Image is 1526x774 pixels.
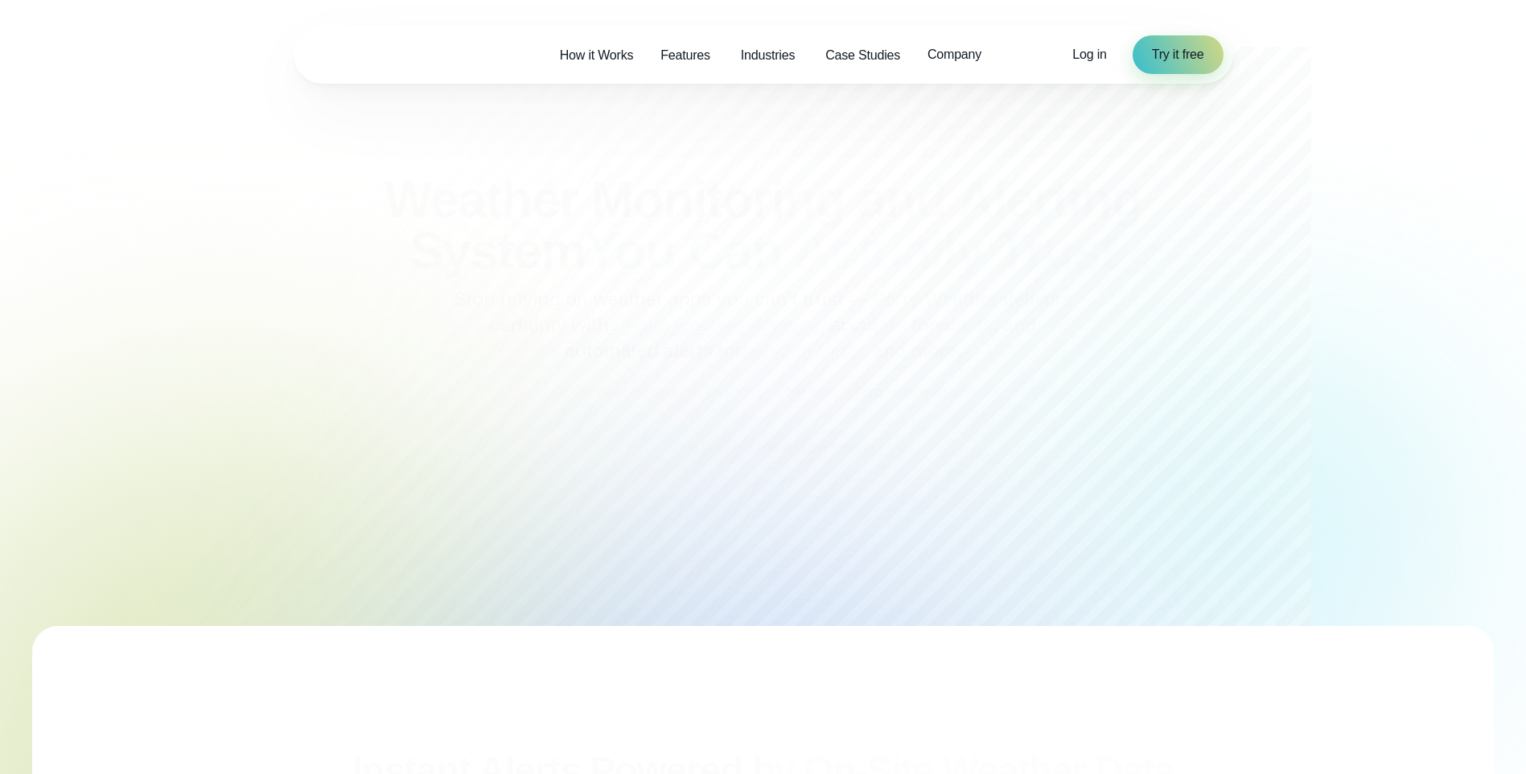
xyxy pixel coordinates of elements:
[741,46,795,65] span: Industries
[560,46,634,65] span: How it Works
[928,45,981,64] span: Company
[1133,35,1224,74] a: Try it free
[546,39,648,72] a: How it Works
[825,46,900,65] span: Case Studies
[1152,45,1204,64] span: Try it free
[1072,47,1106,61] span: Log in
[660,46,710,65] span: Features
[812,39,914,72] a: Case Studies
[1072,45,1106,64] a: Log in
